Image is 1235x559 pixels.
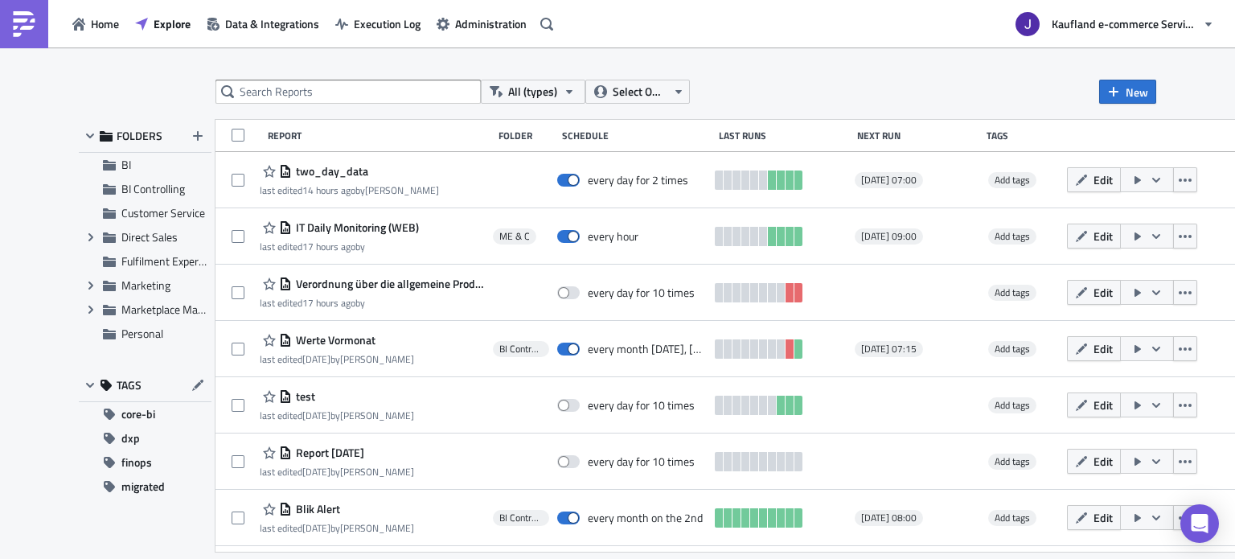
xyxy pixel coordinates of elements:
[11,11,37,37] img: PushMetrics
[588,342,708,356] div: every month on Monday, Tuesday, Wednesday, Thursday, Friday, Saturday, Sunday
[292,333,375,347] span: Werte Vormonat
[1093,171,1113,188] span: Edit
[1126,84,1148,101] span: New
[429,11,535,36] button: Administration
[1067,505,1121,530] button: Edit
[613,83,667,101] span: Select Owner
[988,228,1036,245] span: Add tags
[988,510,1036,526] span: Add tags
[1093,509,1113,526] span: Edit
[861,512,917,524] span: [DATE] 08:00
[861,343,917,356] span: [DATE] 07:15
[1093,228,1113,245] span: Edit
[988,341,1036,357] span: Add tags
[995,172,1030,187] span: Add tags
[987,129,1061,142] div: Tags
[292,389,315,404] span: test
[121,475,165,499] span: migrated
[499,129,554,142] div: Folder
[121,253,224,269] span: Fulfilment Experience
[508,83,557,101] span: All (types)
[292,502,340,516] span: Blik Alert
[1099,80,1156,104] button: New
[260,466,414,478] div: last edited by [PERSON_NAME]
[588,398,695,413] div: every day for 10 times
[988,397,1036,413] span: Add tags
[1067,167,1121,192] button: Edit
[302,464,330,479] time: 2025-08-27T12:33:36Z
[215,80,481,104] input: Search Reports
[302,239,355,254] time: 2025-09-03T14:21:52Z
[79,426,211,450] button: dxp
[260,522,414,534] div: last edited by [PERSON_NAME]
[1093,397,1113,413] span: Edit
[861,230,917,243] span: [DATE] 09:00
[857,129,978,142] div: Next Run
[988,454,1036,470] span: Add tags
[354,15,421,32] span: Execution Log
[588,511,703,525] div: every month on the 2nd
[302,351,330,367] time: 2025-09-02T13:40:07Z
[268,129,490,142] div: Report
[455,15,527,32] span: Administration
[995,228,1030,244] span: Add tags
[327,11,429,36] button: Execution Log
[588,229,638,244] div: every hour
[121,277,170,294] span: Marketing
[1067,336,1121,361] button: Edit
[121,180,185,197] span: BI Controlling
[995,341,1030,356] span: Add tags
[260,184,439,196] div: last edited by [PERSON_NAME]
[260,353,414,365] div: last edited by [PERSON_NAME]
[499,230,530,243] span: ME & C
[302,183,355,198] time: 2025-09-03T17:09:23Z
[995,510,1030,525] span: Add tags
[1006,6,1223,42] button: Kaufland e-commerce Services GmbH & Co. KG
[499,343,543,356] span: BI Controlling
[64,11,127,36] button: Home
[292,164,368,179] span: two_day_data
[121,156,131,173] span: BI
[499,512,543,524] span: BI Controlling
[562,129,711,142] div: Schedule
[199,11,327,36] button: Data & Integrations
[292,446,364,460] span: Report 2025-08-27
[988,172,1036,188] span: Add tags
[121,426,140,450] span: dxp
[127,11,199,36] button: Explore
[861,174,917,187] span: [DATE] 07:00
[260,240,419,253] div: last edited by
[588,286,695,300] div: every day for 10 times
[585,80,690,104] button: Select Owner
[154,15,191,32] span: Explore
[988,285,1036,301] span: Add tags
[117,129,162,143] span: FOLDERS
[719,129,849,142] div: Last Runs
[91,15,119,32] span: Home
[1052,15,1196,32] span: Kaufland e-commerce Services GmbH & Co. KG
[481,80,585,104] button: All (types)
[1067,393,1121,417] button: Edit
[79,402,211,426] button: core-bi
[292,220,419,235] span: IT Daily Monitoring (WEB)
[121,402,155,426] span: core-bi
[1093,284,1113,301] span: Edit
[121,325,163,342] span: Personal
[1180,504,1219,543] div: Open Intercom Messenger
[117,378,142,393] span: TAGS
[121,228,178,245] span: Direct Sales
[121,450,152,475] span: finops
[121,301,247,318] span: Marketplace Management
[225,15,319,32] span: Data & Integrations
[1067,449,1121,474] button: Edit
[121,204,205,221] span: Customer Service
[995,397,1030,413] span: Add tags
[79,475,211,499] button: migrated
[995,454,1030,469] span: Add tags
[1093,340,1113,357] span: Edit
[1093,453,1113,470] span: Edit
[260,297,485,309] div: last edited by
